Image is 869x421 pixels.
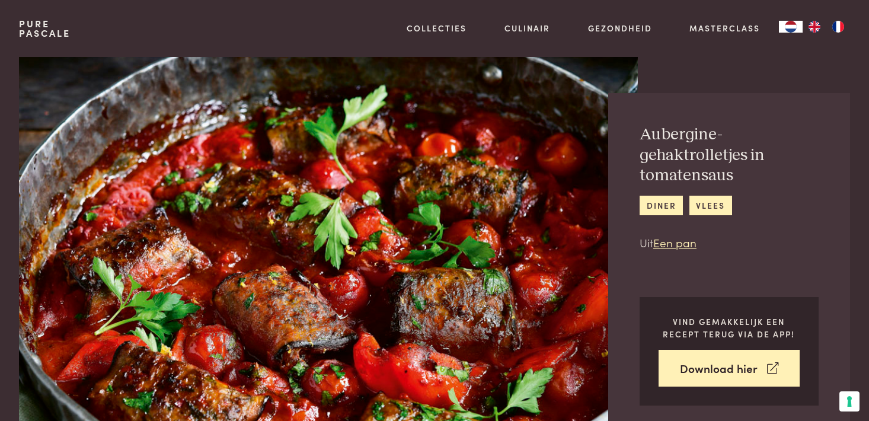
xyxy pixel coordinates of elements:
button: Uw voorkeuren voor toestemming voor trackingtechnologieën [839,391,860,412]
a: Een pan [653,234,697,250]
a: Culinair [504,22,550,34]
p: Uit [640,234,819,251]
a: PurePascale [19,19,71,38]
a: EN [803,21,826,33]
a: NL [779,21,803,33]
div: Language [779,21,803,33]
aside: Language selected: Nederlands [779,21,850,33]
p: Vind gemakkelijk een recept terug via de app! [659,315,800,340]
ul: Language list [803,21,850,33]
a: FR [826,21,850,33]
a: Masterclass [689,22,760,34]
a: Download hier [659,350,800,387]
a: vlees [689,196,732,215]
a: diner [640,196,683,215]
h2: Aubergine-gehaktrolletjes in tomatensaus [640,125,819,186]
a: Collecties [407,22,467,34]
a: Gezondheid [588,22,652,34]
